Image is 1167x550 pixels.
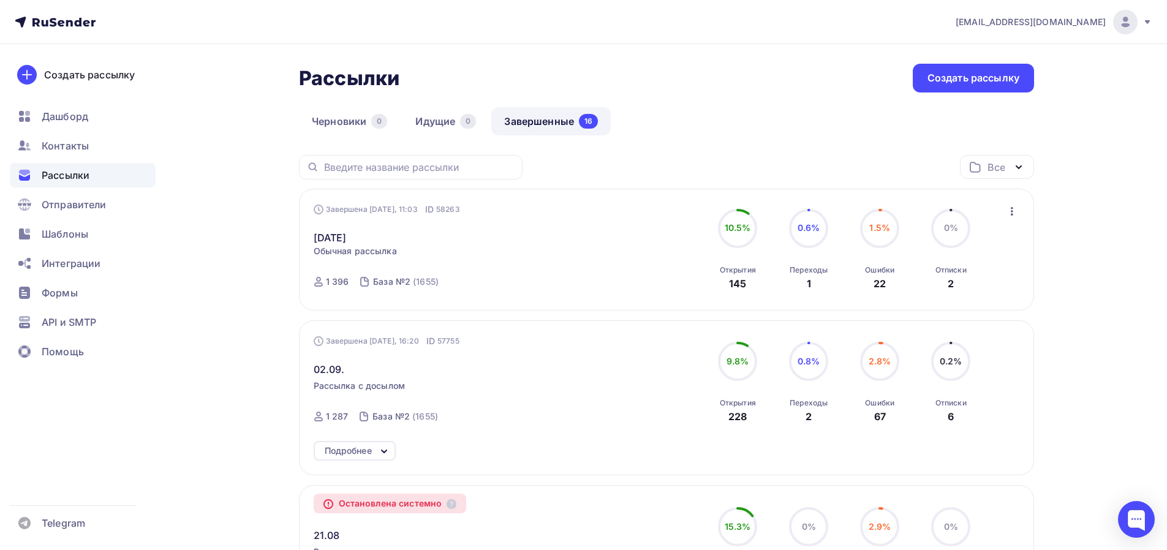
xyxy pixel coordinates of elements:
[960,155,1034,179] button: Все
[798,356,820,366] span: 0.8%
[373,276,410,288] div: База №2
[325,443,372,458] div: Подробнее
[869,356,891,366] span: 2.8%
[491,107,611,135] a: Завершенные16
[727,356,749,366] span: 9.8%
[324,160,515,174] input: Введите название рассылки
[865,398,894,408] div: Ошибки
[927,71,1019,85] div: Создать рассылку
[314,245,397,257] span: Обычная рассылка
[44,67,135,82] div: Создать рассылку
[42,197,107,212] span: Отправители
[437,335,459,347] span: 57755
[42,285,78,300] span: Формы
[42,256,100,271] span: Интеграции
[874,276,886,291] div: 22
[729,276,746,291] div: 145
[314,362,345,377] span: 02.09.
[42,344,84,359] span: Помощь
[42,109,88,124] span: Дашборд
[42,227,88,241] span: Шаблоны
[869,222,890,233] span: 1.5%
[299,66,399,91] h2: Рассылки
[402,107,489,135] a: Идущие0
[413,276,439,288] div: (1655)
[314,203,460,216] div: Завершена [DATE], 11:03
[426,335,435,347] span: ID
[725,521,751,532] span: 15.3%
[725,222,751,233] span: 10.5%
[935,398,967,408] div: Отписки
[728,409,747,424] div: 228
[790,398,828,408] div: Переходы
[806,409,812,424] div: 2
[940,356,962,366] span: 0.2%
[326,276,349,288] div: 1 396
[956,10,1152,34] a: [EMAIL_ADDRESS][DOMAIN_NAME]
[314,335,459,347] div: Завершена [DATE], 16:20
[314,494,467,513] div: Остановлена системно
[314,230,347,245] a: [DATE]
[371,114,387,129] div: 0
[10,281,156,305] a: Формы
[579,114,598,129] div: 16
[802,521,816,532] span: 0%
[460,114,476,129] div: 0
[944,521,958,532] span: 0%
[935,265,967,275] div: Отписки
[944,222,958,233] span: 0%
[42,315,96,330] span: API и SMTP
[10,134,156,158] a: Контакты
[807,276,811,291] div: 1
[42,168,89,183] span: Рассылки
[314,380,406,392] span: Рассылка с досылом
[798,222,820,233] span: 0.6%
[42,516,85,530] span: Telegram
[42,138,89,153] span: Контакты
[10,192,156,217] a: Отправители
[869,521,891,532] span: 2.9%
[948,409,954,424] div: 6
[956,16,1106,28] span: [EMAIL_ADDRESS][DOMAIN_NAME]
[720,265,756,275] div: Открытия
[10,104,156,129] a: Дашборд
[412,410,438,423] div: (1655)
[436,203,460,216] span: 58263
[10,163,156,187] a: Рассылки
[988,160,1005,175] div: Все
[299,107,400,135] a: Черновики0
[10,222,156,246] a: Шаблоны
[371,407,439,426] a: База №2 (1655)
[865,265,894,275] div: Ошибки
[372,272,440,292] a: База №2 (1655)
[948,276,954,291] div: 2
[425,203,434,216] span: ID
[874,409,886,424] div: 67
[372,410,410,423] div: База №2
[790,265,828,275] div: Переходы
[326,410,349,423] div: 1 287
[314,528,340,543] span: 21.08
[720,398,756,408] div: Открытия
